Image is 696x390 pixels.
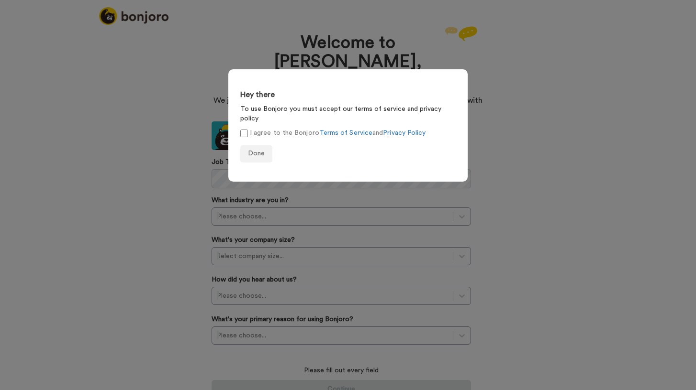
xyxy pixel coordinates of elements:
label: I agree to the Bonjoro and [240,128,426,138]
a: Privacy Policy [383,130,426,136]
input: I agree to the BonjoroTerms of ServiceandPrivacy Policy [240,130,248,137]
button: Done [240,145,272,162]
span: Done [248,150,265,157]
a: Terms of Service [319,130,372,136]
h3: Hey there [240,91,456,99]
p: To use Bonjoro you must accept our terms of service and privacy policy [240,104,456,123]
